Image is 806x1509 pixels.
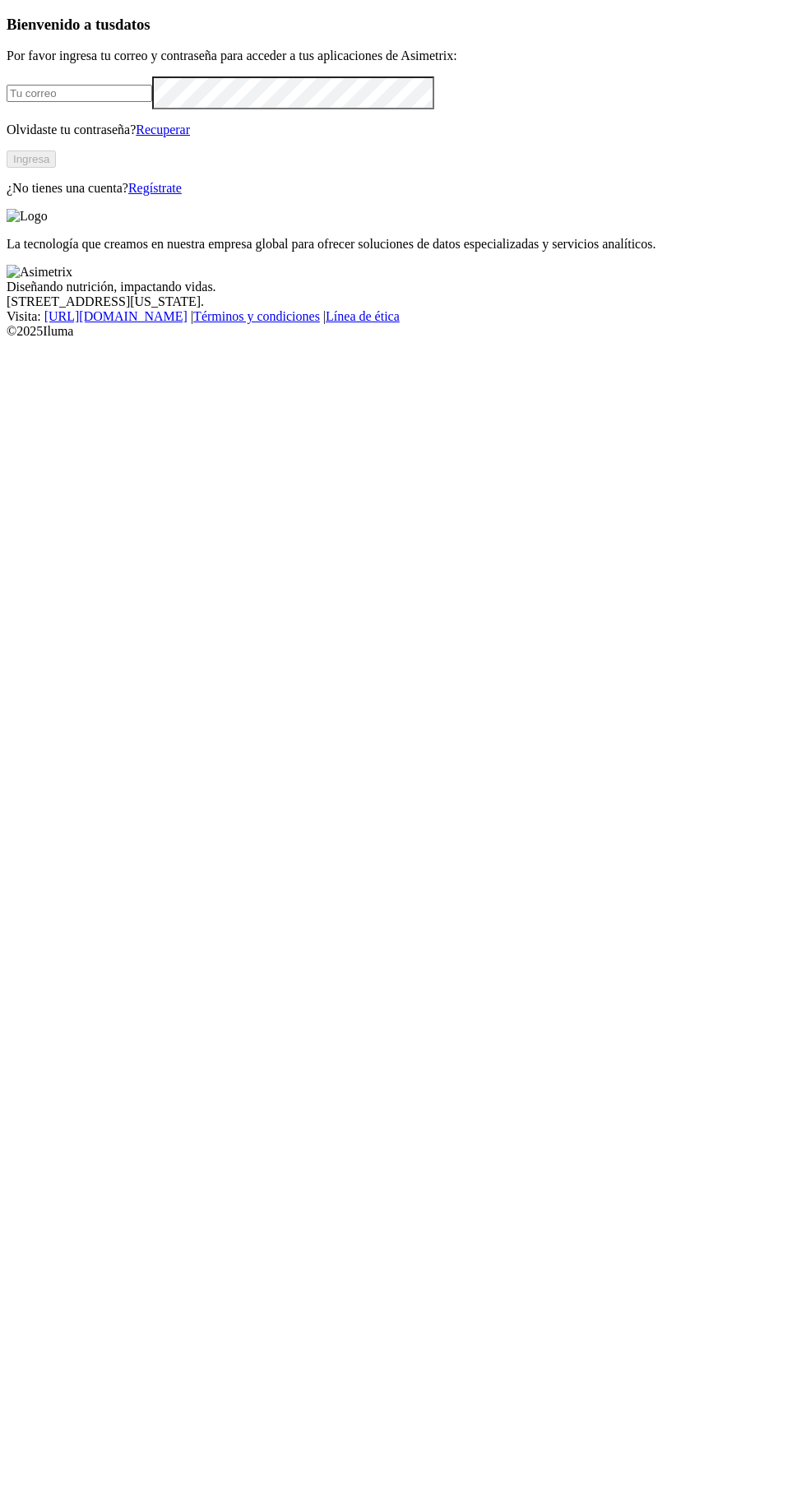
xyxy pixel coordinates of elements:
img: Asimetrix [7,265,72,280]
button: Ingresa [7,150,56,168]
div: © 2025 Iluma [7,324,799,339]
p: Olvidaste tu contraseña? [7,123,799,137]
div: Diseñando nutrición, impactando vidas. [7,280,799,294]
a: Línea de ética [326,309,400,323]
a: [URL][DOMAIN_NAME] [44,309,188,323]
a: Regístrate [128,181,182,195]
a: Términos y condiciones [193,309,320,323]
p: La tecnología que creamos en nuestra empresa global para ofrecer soluciones de datos especializad... [7,237,799,252]
h3: Bienvenido a tus [7,16,799,34]
img: Logo [7,209,48,224]
div: Visita : | | [7,309,799,324]
a: Recuperar [136,123,190,137]
input: Tu correo [7,85,152,102]
p: Por favor ingresa tu correo y contraseña para acceder a tus aplicaciones de Asimetrix: [7,49,799,63]
div: [STREET_ADDRESS][US_STATE]. [7,294,799,309]
span: datos [115,16,151,33]
p: ¿No tienes una cuenta? [7,181,799,196]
